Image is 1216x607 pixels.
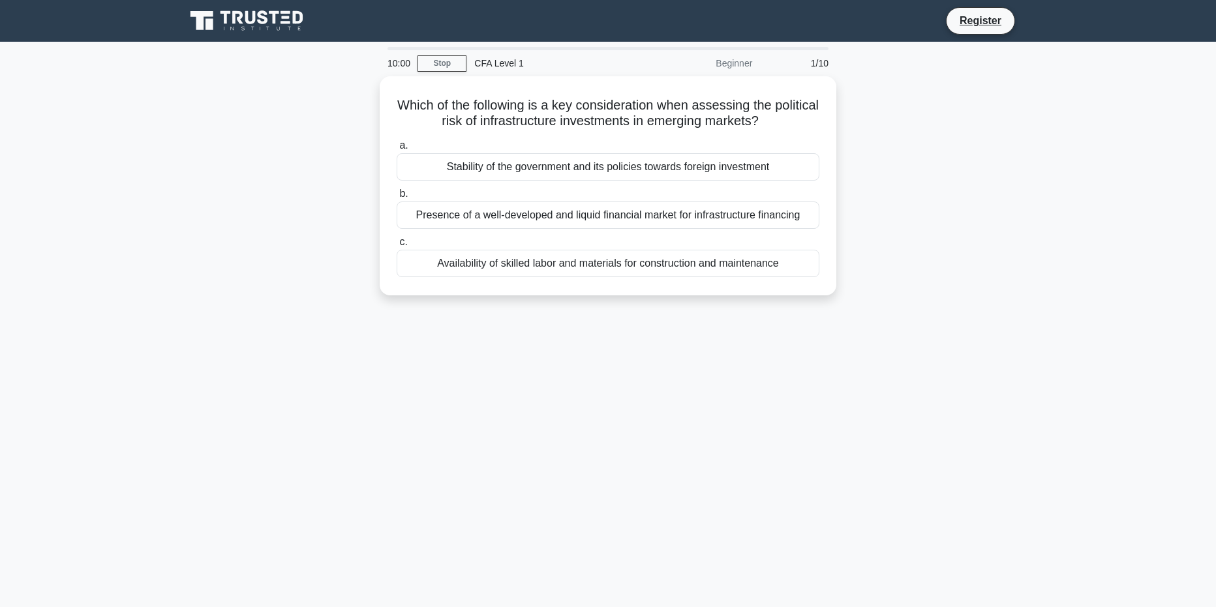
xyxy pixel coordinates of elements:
[466,50,646,76] div: CFA Level 1
[399,140,408,151] span: a.
[397,153,819,181] div: Stability of the government and its policies towards foreign investment
[399,188,408,199] span: b.
[646,50,760,76] div: Beginner
[399,236,407,247] span: c.
[395,97,821,130] h5: Which of the following is a key consideration when assessing the political risk of infrastructure...
[760,50,836,76] div: 1/10
[380,50,418,76] div: 10:00
[397,250,819,277] div: Availability of skilled labor and materials for construction and maintenance
[952,12,1009,29] a: Register
[418,55,466,72] a: Stop
[397,201,819,229] div: Presence of a well-developed and liquid financial market for infrastructure financing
